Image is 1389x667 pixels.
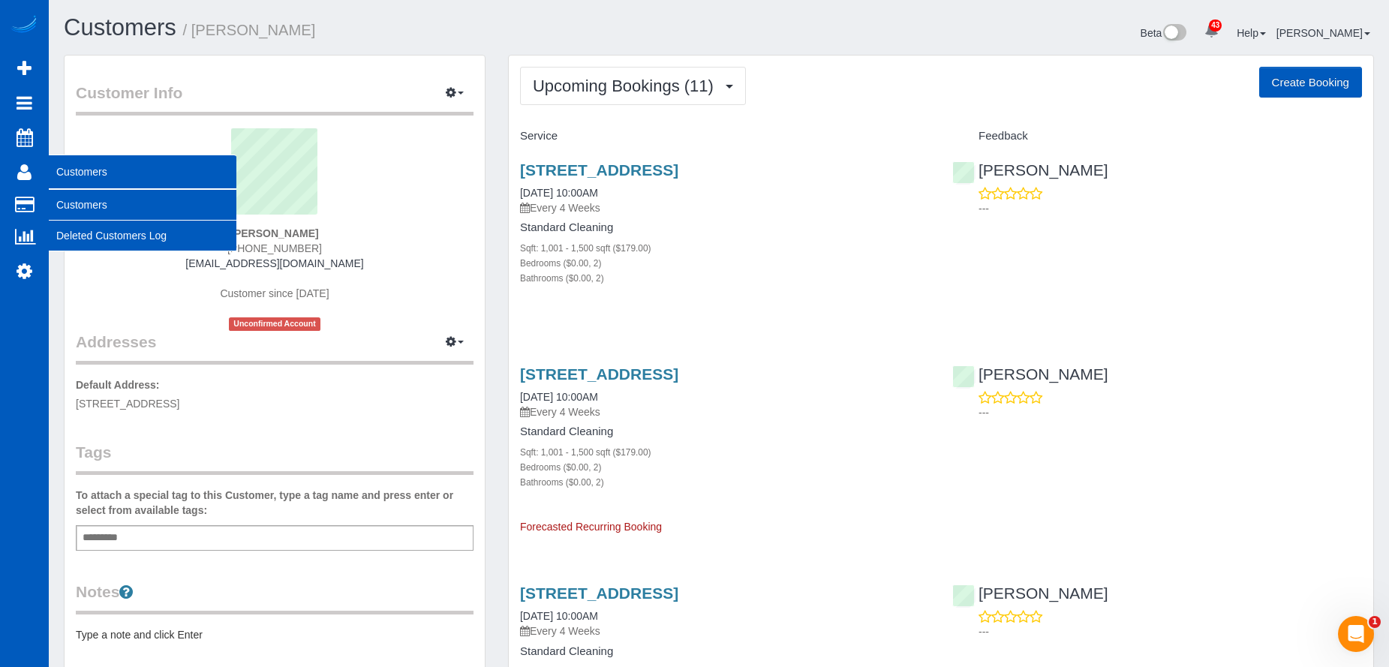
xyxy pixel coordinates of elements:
[952,365,1108,383] a: [PERSON_NAME]
[49,190,236,220] a: Customers
[76,627,474,642] pre: Type a note and click Enter
[185,257,363,269] a: [EMAIL_ADDRESS][DOMAIN_NAME]
[520,645,930,658] h4: Standard Cleaning
[520,273,604,284] small: Bathrooms ($0.00, 2)
[1162,24,1186,44] img: New interface
[520,130,930,143] h4: Service
[49,221,236,251] a: Deleted Customers Log
[520,243,651,254] small: Sqft: 1,001 - 1,500 sqft ($179.00)
[183,22,316,38] small: / [PERSON_NAME]
[520,425,930,438] h4: Standard Cleaning
[520,521,662,533] span: Forecasted Recurring Booking
[1209,20,1222,32] span: 43
[220,287,329,299] span: Customer since [DATE]
[952,161,1108,179] a: [PERSON_NAME]
[979,405,1362,420] p: ---
[1141,27,1187,39] a: Beta
[76,82,474,116] legend: Customer Info
[533,77,721,95] span: Upcoming Bookings (11)
[76,441,474,475] legend: Tags
[520,447,651,458] small: Sqft: 1,001 - 1,500 sqft ($179.00)
[227,242,322,254] span: [PHONE_NUMBER]
[1237,27,1266,39] a: Help
[76,398,179,410] span: [STREET_ADDRESS]
[520,584,678,602] a: [STREET_ADDRESS]
[1197,15,1226,48] a: 43
[520,200,930,215] p: Every 4 Weeks
[520,221,930,234] h4: Standard Cleaning
[520,477,604,488] small: Bathrooms ($0.00, 2)
[979,201,1362,216] p: ---
[1338,616,1374,652] iframe: Intercom live chat
[49,189,236,251] ul: Customers
[1276,27,1370,39] a: [PERSON_NAME]
[520,258,601,269] small: Bedrooms ($0.00, 2)
[76,581,474,614] legend: Notes
[76,377,160,392] label: Default Address:
[1259,67,1362,98] button: Create Booking
[520,623,930,638] p: Every 4 Weeks
[520,67,746,105] button: Upcoming Bookings (11)
[230,227,318,239] strong: [PERSON_NAME]
[1369,616,1381,628] span: 1
[520,404,930,419] p: Every 4 Weeks
[520,187,598,199] a: [DATE] 10:00AM
[76,488,474,518] label: To attach a special tag to this Customer, type a tag name and press enter or select from availabl...
[952,130,1362,143] h4: Feedback
[952,584,1108,602] a: [PERSON_NAME]
[64,14,176,41] a: Customers
[520,391,598,403] a: [DATE] 10:00AM
[520,161,678,179] a: [STREET_ADDRESS]
[979,624,1362,639] p: ---
[520,365,678,383] a: [STREET_ADDRESS]
[49,155,236,189] span: Customers
[520,462,601,473] small: Bedrooms ($0.00, 2)
[520,610,598,622] a: [DATE] 10:00AM
[229,317,320,330] span: Unconfirmed Account
[9,15,39,36] img: Automaid Logo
